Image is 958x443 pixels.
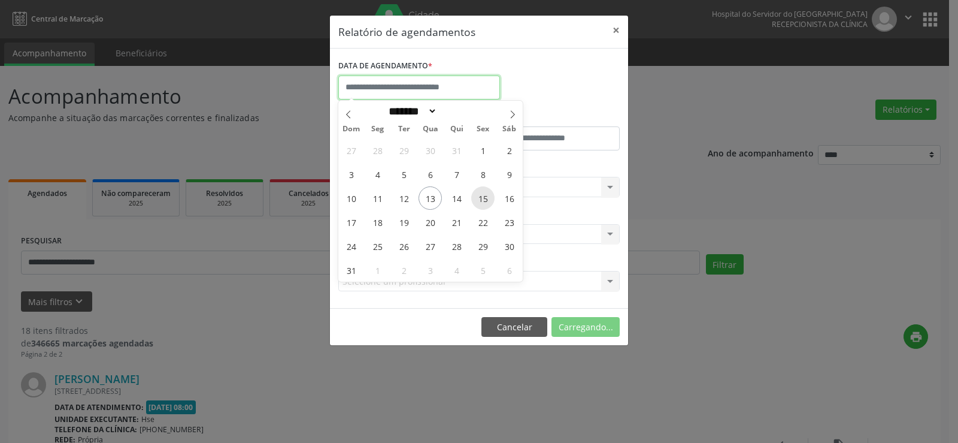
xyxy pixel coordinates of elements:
button: Carregando... [551,317,620,337]
span: Agosto 25, 2025 [366,234,389,258]
select: Month [384,105,437,117]
span: Agosto 14, 2025 [445,186,468,210]
span: Agosto 21, 2025 [445,210,468,234]
span: Agosto 1, 2025 [471,138,495,162]
span: Qui [444,125,470,133]
span: Setembro 6, 2025 [498,258,521,282]
span: Setembro 3, 2025 [419,258,442,282]
span: Agosto 22, 2025 [471,210,495,234]
span: Agosto 5, 2025 [392,162,416,186]
span: Agosto 26, 2025 [392,234,416,258]
span: Setembro 1, 2025 [366,258,389,282]
span: Agosto 12, 2025 [392,186,416,210]
span: Agosto 3, 2025 [339,162,363,186]
span: Setembro 4, 2025 [445,258,468,282]
span: Agosto 20, 2025 [419,210,442,234]
span: Agosto 19, 2025 [392,210,416,234]
button: Close [604,16,628,45]
label: ATÉ [482,108,620,126]
span: Agosto 16, 2025 [498,186,521,210]
span: Agosto 2, 2025 [498,138,521,162]
span: Sáb [496,125,523,133]
span: Agosto 28, 2025 [445,234,468,258]
span: Setembro 5, 2025 [471,258,495,282]
input: Year [437,105,477,117]
span: Julho 31, 2025 [445,138,468,162]
span: Agosto 17, 2025 [339,210,363,234]
span: Julho 29, 2025 [392,138,416,162]
span: Agosto 11, 2025 [366,186,389,210]
span: Agosto 18, 2025 [366,210,389,234]
span: Julho 28, 2025 [366,138,389,162]
span: Agosto 30, 2025 [498,234,521,258]
span: Agosto 27, 2025 [419,234,442,258]
span: Agosto 6, 2025 [419,162,442,186]
span: Agosto 24, 2025 [339,234,363,258]
span: Julho 30, 2025 [419,138,442,162]
span: Agosto 7, 2025 [445,162,468,186]
span: Agosto 4, 2025 [366,162,389,186]
span: Agosto 13, 2025 [419,186,442,210]
h5: Relatório de agendamentos [338,24,475,40]
span: Agosto 15, 2025 [471,186,495,210]
span: Seg [365,125,391,133]
span: Sex [470,125,496,133]
span: Agosto 29, 2025 [471,234,495,258]
span: Agosto 31, 2025 [339,258,363,282]
span: Agosto 10, 2025 [339,186,363,210]
span: Julho 27, 2025 [339,138,363,162]
span: Agosto 23, 2025 [498,210,521,234]
span: Ter [391,125,417,133]
span: Agosto 9, 2025 [498,162,521,186]
span: Qua [417,125,444,133]
label: DATA DE AGENDAMENTO [338,57,432,76]
span: Dom [338,125,365,133]
button: Cancelar [481,317,547,337]
span: Setembro 2, 2025 [392,258,416,282]
span: Agosto 8, 2025 [471,162,495,186]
